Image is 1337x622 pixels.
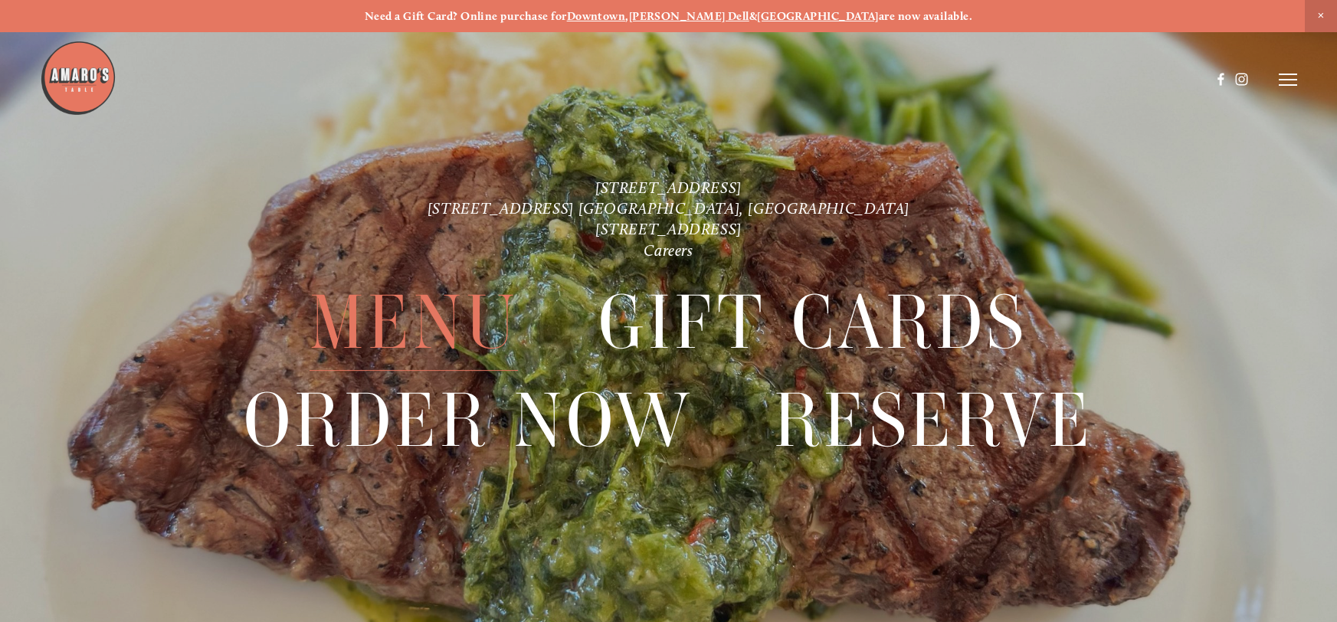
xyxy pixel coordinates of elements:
a: [STREET_ADDRESS] [595,220,742,239]
span: Menu [310,274,519,371]
a: Careers [644,241,693,260]
strong: Need a Gift Card? Online purchase for [365,9,567,23]
span: Reserve [774,372,1093,469]
strong: & [749,9,757,23]
a: Downtown [567,9,626,23]
a: Gift Cards [598,274,1027,370]
a: Reserve [774,372,1093,468]
a: [PERSON_NAME] Dell [629,9,749,23]
a: [STREET_ADDRESS] [GEOGRAPHIC_DATA], [GEOGRAPHIC_DATA] [428,198,909,218]
a: Menu [310,274,519,370]
span: Order Now [244,372,693,469]
a: Order Now [244,372,693,468]
a: [STREET_ADDRESS] [595,178,742,197]
span: Gift Cards [598,274,1027,371]
a: [GEOGRAPHIC_DATA] [757,9,879,23]
img: Amaro's Table [40,40,116,116]
strong: , [625,9,628,23]
strong: are now available. [879,9,972,23]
